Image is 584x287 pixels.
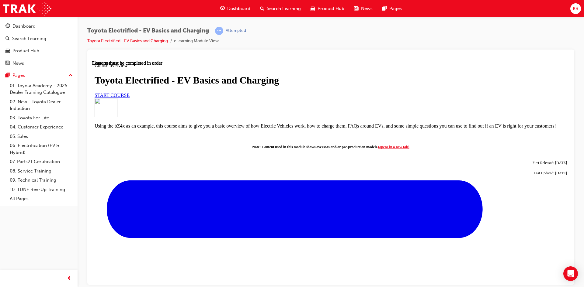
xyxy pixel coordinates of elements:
[2,70,75,81] button: Pages
[354,5,359,12] span: news-icon
[7,185,75,194] a: 10. TUNE Rev-Up Training
[311,5,315,12] span: car-icon
[7,194,75,203] a: All Pages
[7,132,75,141] a: 05. Sales
[2,58,75,69] a: News
[2,21,75,32] a: Dashboard
[68,72,73,80] span: up-icon
[563,266,578,281] div: Open Intercom Messenger
[286,84,317,89] a: (opens in a new tab)
[318,5,344,12] span: Product Hub
[442,111,475,115] span: Last Updated: [DATE]
[3,2,51,15] img: Trak
[2,32,37,37] a: START COURSE
[306,2,349,15] a: car-iconProduct Hub
[174,38,219,45] li: eLearning Module View
[87,27,209,34] span: Toyota Electrified - EV Basics and Charging
[160,84,317,89] span: Note: Content used in this module shows overseas and/or pre-production models.
[260,5,264,12] span: search-icon
[220,5,225,12] span: guage-icon
[211,27,213,34] span: |
[67,275,71,282] span: prev-icon
[440,100,475,104] span: First Released: [DATE]
[87,38,168,43] a: Toyota Electrified - EV Basics and Charging
[7,122,75,132] a: 04. Customer Experience
[12,60,24,67] div: News
[226,28,246,34] div: Attempted
[255,2,306,15] a: search-iconSearch Learning
[382,5,387,12] span: pages-icon
[5,48,10,54] span: car-icon
[2,19,75,70] button: DashboardSearch LearningProduct HubNews
[2,14,475,26] h1: Toyota Electrified - EV Basics and Charging
[215,2,255,15] a: guage-iconDashboard
[7,176,75,185] a: 09. Technical Training
[573,5,579,12] span: KR
[570,3,581,14] button: KR
[5,36,10,42] span: search-icon
[5,61,10,66] span: news-icon
[12,72,25,79] div: Pages
[2,45,75,56] a: Product Hub
[5,24,10,29] span: guage-icon
[7,157,75,166] a: 07. Parts21 Certification
[377,2,407,15] a: pages-iconPages
[12,35,46,42] div: Search Learning
[227,5,250,12] span: Dashboard
[5,73,10,78] span: pages-icon
[215,27,223,35] span: learningRecordVerb_ATTEMPT-icon
[361,5,373,12] span: News
[2,33,75,44] a: Search Learning
[7,166,75,176] a: 08. Service Training
[349,2,377,15] a: news-iconNews
[389,5,402,12] span: Pages
[267,5,301,12] span: Search Learning
[12,47,39,54] div: Product Hub
[7,81,75,97] a: 01. Toyota Academy - 2025 Dealer Training Catalogue
[2,63,475,68] p: Using the bZ4x as an example, this course aims to give you a basic overview of how Electric Vehic...
[7,141,75,157] a: 06. Electrification (EV & Hybrid)
[7,97,75,113] a: 02. New - Toyota Dealer Induction
[12,23,36,30] div: Dashboard
[7,113,75,123] a: 03. Toyota For Life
